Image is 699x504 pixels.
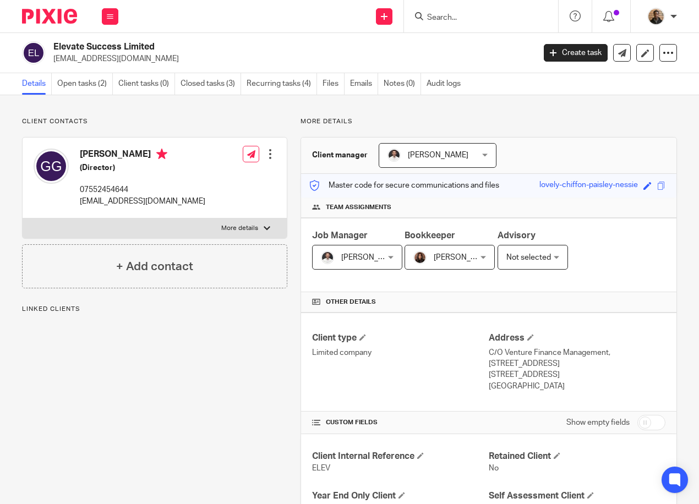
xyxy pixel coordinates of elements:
span: Other details [326,298,376,306]
a: Recurring tasks (4) [247,73,317,95]
p: [STREET_ADDRESS] [489,369,665,380]
a: Files [323,73,345,95]
p: Linked clients [22,305,287,314]
a: Audit logs [427,73,466,95]
h3: Client manager [312,150,368,161]
img: Pixie [22,9,77,24]
h4: Client Internal Reference [312,451,489,462]
h4: CUSTOM FIELDS [312,418,489,427]
h4: Year End Only Client [312,490,489,502]
a: Emails [350,73,378,95]
i: Primary [156,149,167,160]
img: svg%3E [22,41,45,64]
a: Notes (0) [384,73,421,95]
span: ELEV [312,464,330,472]
img: dom%20slack.jpg [321,251,334,264]
img: WhatsApp%20Image%202025-04-23%20.jpg [647,8,665,25]
span: Bookkeeper [405,231,455,240]
p: [EMAIL_ADDRESS][DOMAIN_NAME] [80,196,205,207]
span: [PERSON_NAME] [434,254,494,261]
p: [GEOGRAPHIC_DATA] [489,381,665,392]
img: svg%3E [34,149,69,184]
span: Advisory [498,231,536,240]
p: Client contacts [22,117,287,126]
p: More details [301,117,677,126]
img: Headshot.jpg [413,251,427,264]
span: Not selected [506,254,551,261]
a: Details [22,73,52,95]
p: C/O Venture Finance Management, [STREET_ADDRESS] [489,347,665,370]
span: [PERSON_NAME] [408,151,468,159]
span: Job Manager [312,231,368,240]
h4: Self Assessment Client [489,490,665,502]
h4: [PERSON_NAME] [80,149,205,162]
p: Limited company [312,347,489,358]
h4: Client type [312,332,489,344]
span: Team assignments [326,203,391,212]
p: Master code for secure communications and files [309,180,499,191]
input: Search [426,13,525,23]
p: [EMAIL_ADDRESS][DOMAIN_NAME] [53,53,527,64]
img: dom%20slack.jpg [387,149,401,162]
a: Closed tasks (3) [181,73,241,95]
div: lovely-chiffon-paisley-nessie [539,179,638,192]
span: No [489,464,499,472]
span: [PERSON_NAME] [341,254,402,261]
p: 07552454644 [80,184,205,195]
label: Show empty fields [566,417,630,428]
h4: + Add contact [116,258,193,275]
a: Create task [544,44,608,62]
h4: Retained Client [489,451,665,462]
p: More details [221,224,258,233]
h5: (Director) [80,162,205,173]
a: Open tasks (2) [57,73,113,95]
h2: Elevate Success Limited [53,41,433,53]
h4: Address [489,332,665,344]
a: Client tasks (0) [118,73,175,95]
